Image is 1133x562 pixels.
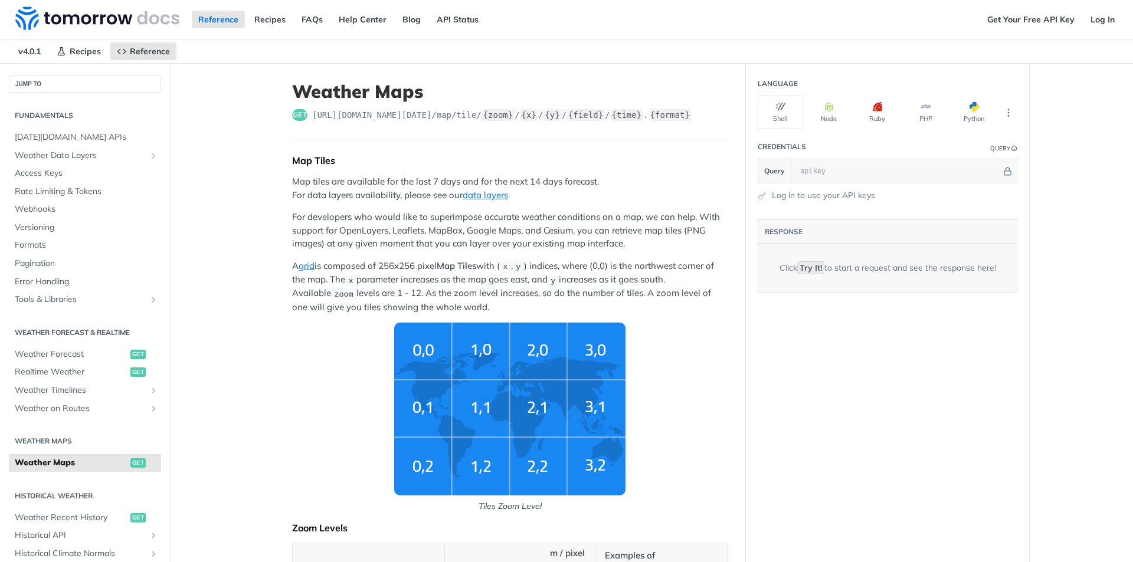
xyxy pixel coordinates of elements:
h2: Weather Maps [9,436,161,446]
button: More Languages [1000,104,1017,121]
button: JUMP TO [9,75,161,93]
label: {y} [543,109,561,121]
label: {zoom} [482,109,515,121]
h2: Historical Weather [9,491,161,501]
a: Log in to use your API keys [772,189,875,202]
div: QueryInformation [990,144,1017,153]
a: Recipes [248,11,292,28]
span: Weather Timelines [15,384,146,396]
h2: Fundamentals [9,110,161,121]
p: Tiles Zoom Level [292,500,728,512]
button: Show subpages for Historical Climate Normals [149,549,158,558]
span: Weather Recent History [15,512,127,524]
a: Help Center [332,11,393,28]
label: {x} [520,109,538,121]
h2: Weather Forecast & realtime [9,327,161,338]
a: Access Keys [9,165,161,182]
label: {format} [649,109,691,121]
span: Formats [15,239,158,251]
a: Weather TimelinesShow subpages for Weather Timelines [9,382,161,399]
p: Map tiles are available for the last 7 days and for the next 14 days forecast. For data layers av... [292,175,728,202]
span: Realtime Weather [15,366,127,378]
img: Tomorrow.io Weather API Docs [15,6,179,30]
i: Information [1011,146,1017,152]
a: Versioning [9,219,161,236]
a: Recipes [50,42,107,60]
span: get [130,513,146,522]
code: y [548,275,559,287]
a: Get Your Free API Key [981,11,1081,28]
div: Map Tiles [292,155,728,166]
svg: More ellipsis [1003,107,1014,118]
code: x [500,261,511,272]
span: Webhooks [15,203,158,215]
a: Tools & LibrariesShow subpages for Tools & Libraries [9,291,161,308]
span: Weather Forecast [15,349,127,360]
button: Python [951,96,997,129]
span: get [130,350,146,359]
span: https://api.tomorrow.io/v4/map/tile/{zoom}/{x}/{y}/{field}/{time}.{format} [312,109,692,121]
a: [DATE][DOMAIN_NAME] APIs [9,129,161,146]
span: Weather on Routes [15,403,146,415]
a: Rate Limiting & Tokens [9,183,161,201]
span: Reference [130,46,170,57]
a: Webhooks [9,201,161,218]
button: PHP [903,96,948,129]
strong: Map Tiles [437,260,476,271]
span: get [130,367,146,377]
div: Click to start a request and see the response here! [780,262,996,274]
span: Rate Limiting & Tokens [15,186,158,198]
span: Recipes [70,46,101,57]
a: Error Handling [9,273,161,291]
p: A is composed of 256x256 pixel with ( , ) indices, where (0,0) is the northwest corner of the map... [292,259,728,314]
span: Tiles Zoom Level [292,323,728,512]
label: {field} [567,109,604,121]
span: get [130,458,146,468]
span: Historical API [15,530,146,541]
span: Error Handling [15,276,158,288]
button: Show subpages for Weather Data Layers [149,151,158,160]
span: v4.0.1 [12,42,47,60]
a: Blog [396,11,427,28]
a: Weather Data LayersShow subpages for Weather Data Layers [9,147,161,165]
button: Show subpages for Tools & Libraries [149,295,158,304]
span: Weather Maps [15,457,127,469]
span: [DATE][DOMAIN_NAME] APIs [15,132,158,143]
a: grid [299,260,315,271]
a: data layers [463,189,508,201]
a: Weather Recent Historyget [9,509,161,527]
span: Versioning [15,222,158,234]
button: Query [758,159,791,183]
a: Reference [110,42,176,60]
code: y [513,261,524,272]
span: Access Keys [15,167,158,179]
label: {time} [611,109,643,121]
h1: Weather Maps [292,81,728,102]
a: Weather Forecastget [9,346,161,363]
button: Shell [758,96,803,129]
div: Language [758,78,798,89]
a: Historical APIShow subpages for Historical API [9,527,161,544]
p: For developers who would like to superimpose accurate weather conditions on a map, we can help. W... [292,211,728,251]
code: Try It! [797,261,824,274]
span: Historical Climate Normals [15,548,146,560]
a: Log In [1084,11,1121,28]
span: get [292,109,307,121]
a: Pagination [9,255,161,272]
a: API Status [430,11,485,28]
a: Realtime Weatherget [9,363,161,381]
input: apikey [794,159,1001,183]
div: Zoom Levels [292,522,728,534]
span: Tools & Libraries [15,294,146,305]
a: Formats [9,236,161,254]
button: Hide [1001,165,1014,177]
div: Query [990,144,1010,153]
button: RESPONSE [764,226,803,238]
code: x [345,275,356,287]
button: Ruby [854,96,900,129]
a: Weather Mapsget [9,454,161,472]
button: Show subpages for Historical API [149,531,158,540]
img: weather-grid-map.png [394,323,626,495]
a: Reference [192,11,245,28]
span: Weather Data Layers [15,150,146,162]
